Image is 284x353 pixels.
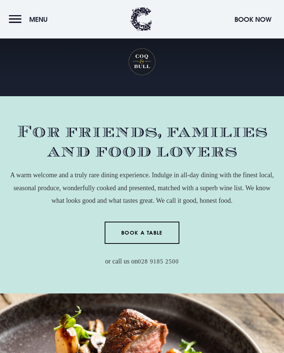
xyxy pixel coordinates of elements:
p: or call us on [9,255,275,268]
button: Book Now [231,11,275,27]
span: Menu [29,15,48,24]
img: Clandeboye Lodge [130,7,152,31]
a: 028 9185 2500 [138,259,179,266]
button: Menu [9,11,51,27]
a: Book a Table [105,222,180,244]
h2: For friends, families and food lovers [9,122,275,162]
p: A warm welcome and a truly rare dining experience. Indulge in all-day dining with the finest loca... [9,169,275,207]
h1: Coq & Bull [128,48,156,77]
